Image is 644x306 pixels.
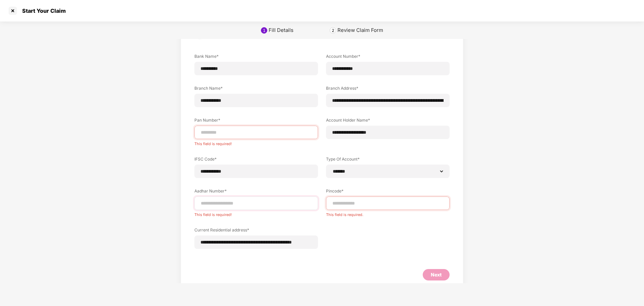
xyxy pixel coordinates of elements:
[326,117,450,126] label: Account Holder Name*
[194,188,318,196] label: Aadhar Number*
[194,85,318,94] label: Branch Name*
[326,85,450,94] label: Branch Address*
[337,27,383,34] div: Review Claim Form
[194,139,318,146] div: This field is required!
[194,210,318,217] div: This field is required!
[431,271,442,278] div: Next
[326,53,450,62] label: Account Number*
[194,117,318,126] label: Pan Number*
[194,156,318,165] label: IFSC Code*
[332,28,334,33] div: 2
[326,188,450,196] label: Pincode*
[326,210,450,217] div: This field is required.
[326,156,450,165] label: Type Of Account*
[194,53,318,62] label: Bank Name*
[269,27,293,34] div: Fill Details
[263,28,266,33] div: 1
[18,7,66,14] div: Start Your Claim
[194,227,318,235] label: Current Residential address*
